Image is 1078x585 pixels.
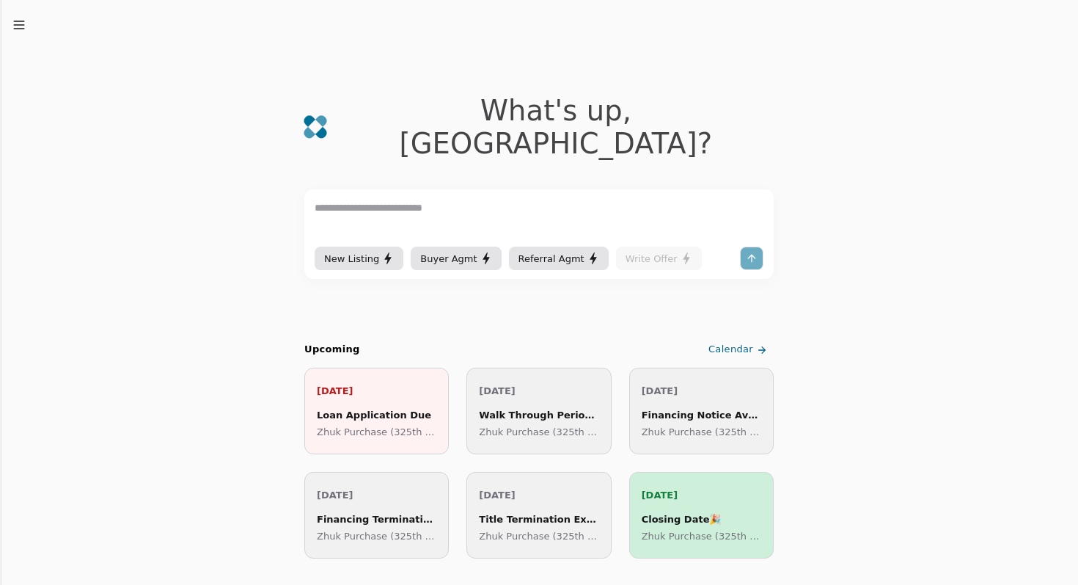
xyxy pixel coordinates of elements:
button: New Listing [315,247,403,270]
a: [DATE]Title Termination ExpiresZhuk Purchase (325th Court) [466,472,611,559]
p: Zhuk Purchase (325th Court) [317,528,436,544]
p: [DATE] [642,487,761,503]
a: [DATE]Financing Termination DeadlineZhuk Purchase (325th Court) [304,472,449,559]
button: Buyer Agmt [411,247,501,270]
a: [DATE]Closing Date🎉Zhuk Purchase (325th Court) [629,472,774,559]
div: Title Termination Expires [479,512,598,527]
button: Referral Agmt [509,247,609,270]
p: [DATE] [317,487,436,503]
p: Zhuk Purchase (325th Court) [317,424,436,440]
div: Closing Date 🎉 [642,512,761,527]
img: logo [303,115,328,139]
p: Zhuk Purchase (325th Court) [642,528,761,544]
a: Calendar [705,338,774,362]
div: New Listing [324,251,394,266]
span: Referral Agmt [518,251,584,266]
div: Walk Through Period Begins [479,407,598,423]
h2: Upcoming [304,342,360,357]
p: Zhuk Purchase (325th Court) [642,424,761,440]
p: Zhuk Purchase (325th Court) [479,528,598,544]
a: [DATE]Financing Notice AvailableZhuk Purchase (325th Court) [629,368,774,454]
span: Calendar [708,342,753,357]
div: Loan Application Due [317,407,436,423]
a: [DATE]Walk Through Period BeginsZhuk Purchase (325th Court) [466,368,611,454]
p: [DATE] [642,383,761,399]
div: What's up , [GEOGRAPHIC_DATA] ? [340,94,772,160]
div: Financing Termination Deadline [317,512,436,527]
div: Financing Notice Available [642,407,761,423]
p: Zhuk Purchase (325th Court) [479,424,598,440]
p: [DATE] [479,487,598,503]
p: [DATE] [317,383,436,399]
span: Buyer Agmt [420,251,477,266]
p: [DATE] [479,383,598,399]
a: [DATE]Loan Application DueZhuk Purchase (325th Court) [304,368,449,454]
